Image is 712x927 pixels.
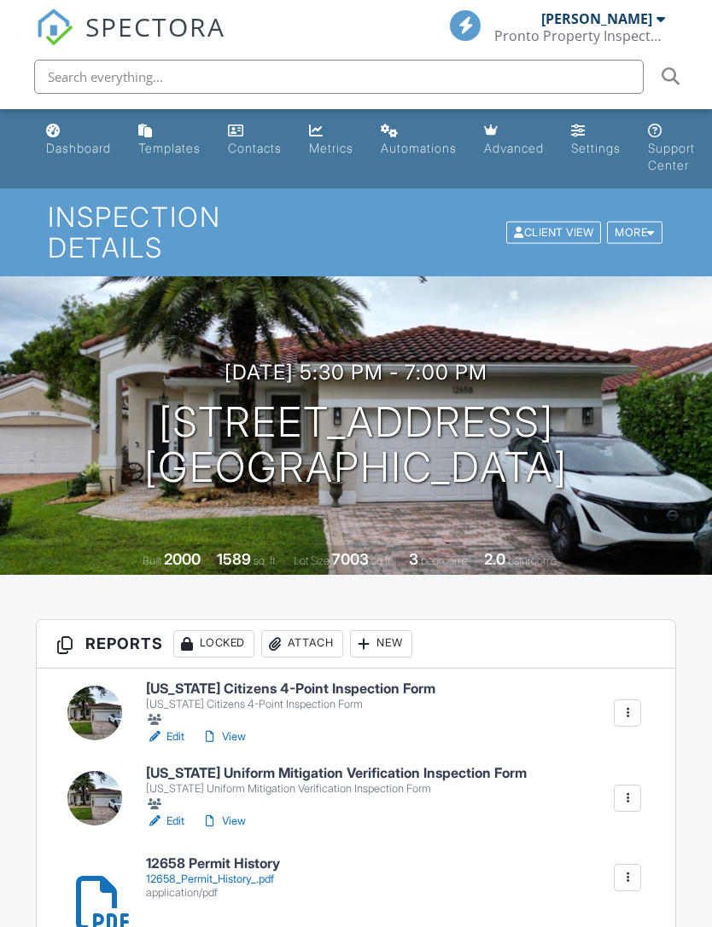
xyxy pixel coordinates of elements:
a: Contacts [221,116,289,165]
h6: [US_STATE] Uniform Mitigation Verification Inspection Form [146,766,527,781]
span: Lot Size [294,554,330,567]
div: Settings [571,141,621,155]
div: 2000 [164,550,201,568]
h3: [DATE] 5:30 pm - 7:00 pm [225,361,487,384]
a: Client View [505,225,605,238]
div: 1589 [217,550,251,568]
div: 3 [409,550,418,568]
a: [US_STATE] Citizens 4-Point Inspection Form [US_STATE] Citizens 4-Point Inspection Form [146,681,435,728]
a: [US_STATE] Uniform Mitigation Verification Inspection Form [US_STATE] Uniform Mitigation Verifica... [146,766,527,813]
span: bedrooms [421,554,468,567]
div: Dashboard [46,141,111,155]
div: Attach [261,630,343,658]
div: Automations [381,141,457,155]
div: Support Center [648,141,695,172]
div: application/pdf [146,886,280,900]
a: Edit [146,728,184,745]
div: 12658_Permit_History_.pdf [146,872,280,886]
div: 7003 [332,550,369,568]
div: Templates [138,141,201,155]
h6: [US_STATE] Citizens 4-Point Inspection Form [146,681,435,697]
span: sq.ft. [371,554,393,567]
div: [US_STATE] Citizens 4-Point Inspection Form [146,698,435,711]
a: Templates [131,116,207,165]
div: 2.0 [484,550,505,568]
a: View [201,728,246,745]
div: Advanced [484,141,544,155]
a: View [201,813,246,830]
div: [US_STATE] Uniform Mitigation Verification Inspection Form [146,782,527,796]
span: sq. ft. [254,554,277,567]
h6: 12658 Permit History [146,856,280,872]
a: Advanced [477,116,551,165]
a: Settings [564,116,627,165]
span: Built [143,554,161,567]
div: More [607,221,662,244]
span: SPECTORA [85,9,225,44]
div: [PERSON_NAME] [541,10,652,27]
div: Client View [506,221,601,244]
div: Metrics [309,141,353,155]
h3: Reports [37,620,676,669]
div: Contacts [228,141,282,155]
div: Pronto Property Inspectors [494,27,665,44]
img: The Best Home Inspection Software - Spectora [36,9,73,46]
a: SPECTORA [36,23,225,59]
span: bathrooms [508,554,557,567]
a: Dashboard [39,116,118,165]
h1: Inspection Details [48,202,664,262]
input: Search everything... [34,60,644,94]
a: Automations (Basic) [374,116,464,165]
a: Edit [146,813,184,830]
h1: [STREET_ADDRESS] [GEOGRAPHIC_DATA] [144,400,568,490]
a: Metrics [302,116,360,165]
div: New [350,630,412,658]
a: Support Center [641,116,702,182]
a: 12658 Permit History 12658_Permit_History_.pdf application/pdf [146,856,280,900]
div: Locked [173,630,254,658]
